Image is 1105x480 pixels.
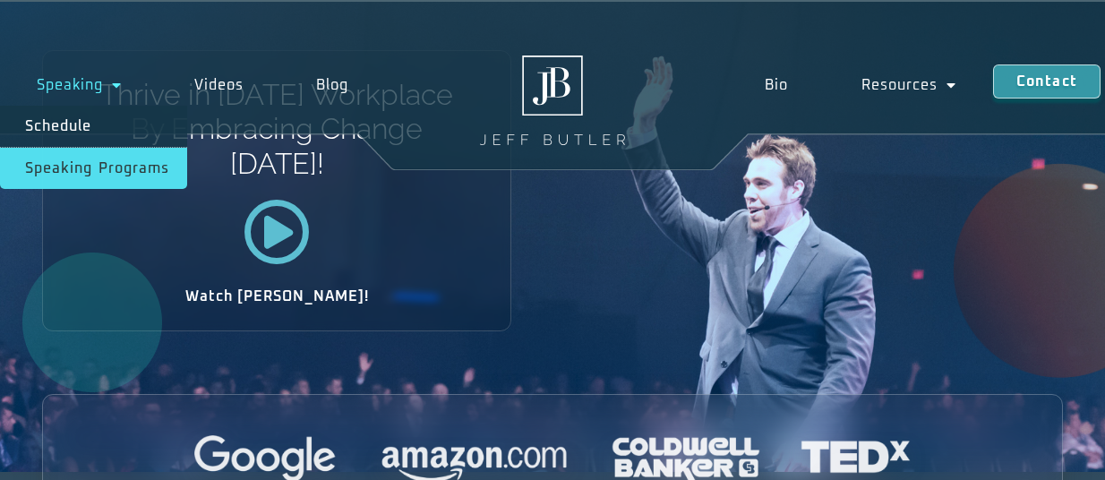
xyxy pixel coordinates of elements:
h2: Watch [PERSON_NAME]! [106,289,448,304]
a: Contact [993,64,1101,99]
a: Resources [825,64,992,106]
a: Blog [279,64,384,106]
a: Videos [158,64,279,106]
nav: Menu [729,64,993,106]
span: Contact [1016,74,1077,89]
a: Bio [729,64,825,106]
